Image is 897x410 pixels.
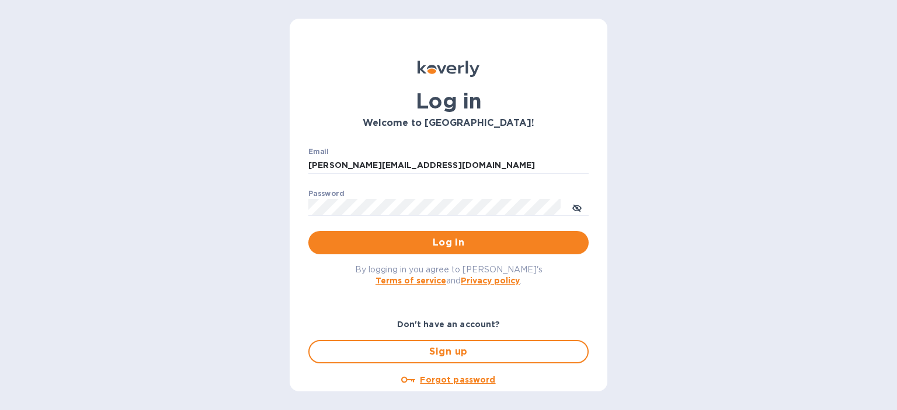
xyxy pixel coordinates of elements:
a: Terms of service [376,276,446,285]
span: Log in [318,236,579,250]
button: toggle password visibility [565,195,589,219]
span: Sign up [319,345,578,359]
button: Sign up [308,340,589,363]
img: Koverly [418,61,479,77]
button: Log in [308,231,589,254]
input: Enter email address [308,157,589,174]
label: Email [308,148,329,155]
u: Forgot password [420,375,495,384]
h3: Welcome to [GEOGRAPHIC_DATA]! [308,118,589,129]
h1: Log in [308,89,589,113]
a: Privacy policy [461,276,520,285]
label: Password [308,190,344,197]
span: By logging in you agree to [PERSON_NAME]'s and . [355,265,543,285]
b: Don't have an account? [397,320,500,329]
